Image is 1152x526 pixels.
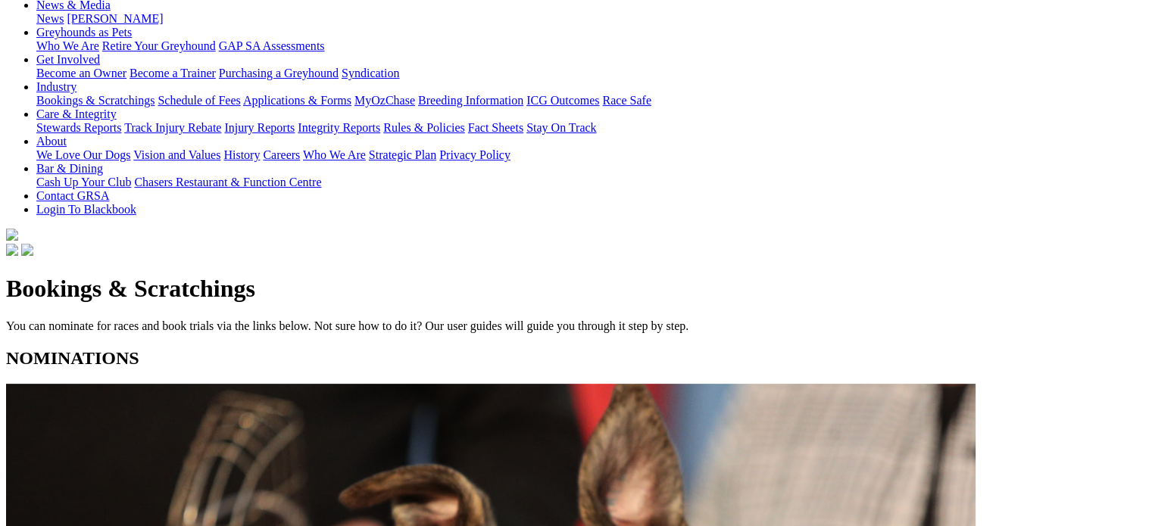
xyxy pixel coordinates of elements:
[36,148,130,161] a: We Love Our Dogs
[102,39,216,52] a: Retire Your Greyhound
[439,148,510,161] a: Privacy Policy
[36,203,136,216] a: Login To Blackbook
[36,121,1146,135] div: Care & Integrity
[6,275,1146,303] h1: Bookings & Scratchings
[36,26,132,39] a: Greyhounds as Pets
[6,229,18,241] img: logo-grsa-white.png
[6,319,1146,333] p: You can nominate for races and book trials via the links below. Not sure how to do it? Our user g...
[67,12,163,25] a: [PERSON_NAME]
[36,67,126,79] a: Become an Owner
[223,148,260,161] a: History
[36,107,117,120] a: Care & Integrity
[219,39,325,52] a: GAP SA Assessments
[36,94,1146,107] div: Industry
[36,162,103,175] a: Bar & Dining
[36,189,109,202] a: Contact GRSA
[418,94,523,107] a: Breeding Information
[124,121,221,134] a: Track Injury Rebate
[36,176,1146,189] div: Bar & Dining
[342,67,399,79] a: Syndication
[36,94,155,107] a: Bookings & Scratchings
[36,121,121,134] a: Stewards Reports
[6,244,18,256] img: facebook.svg
[219,67,339,79] a: Purchasing a Greyhound
[36,135,67,148] a: About
[602,94,651,107] a: Race Safe
[36,53,100,66] a: Get Involved
[468,121,523,134] a: Fact Sheets
[36,12,64,25] a: News
[158,94,240,107] a: Schedule of Fees
[36,39,99,52] a: Who We Are
[36,80,76,93] a: Industry
[243,94,351,107] a: Applications & Forms
[36,148,1146,162] div: About
[130,67,216,79] a: Become a Trainer
[36,12,1146,26] div: News & Media
[224,121,295,134] a: Injury Reports
[526,121,596,134] a: Stay On Track
[303,148,366,161] a: Who We Are
[383,121,465,134] a: Rules & Policies
[134,176,321,188] a: Chasers Restaurant & Function Centre
[369,148,436,161] a: Strategic Plan
[21,244,33,256] img: twitter.svg
[263,148,300,161] a: Careers
[6,348,1146,369] h2: NOMINATIONS
[36,176,131,188] a: Cash Up Your Club
[354,94,415,107] a: MyOzChase
[526,94,599,107] a: ICG Outcomes
[36,67,1146,80] div: Get Involved
[133,148,220,161] a: Vision and Values
[298,121,380,134] a: Integrity Reports
[36,39,1146,53] div: Greyhounds as Pets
